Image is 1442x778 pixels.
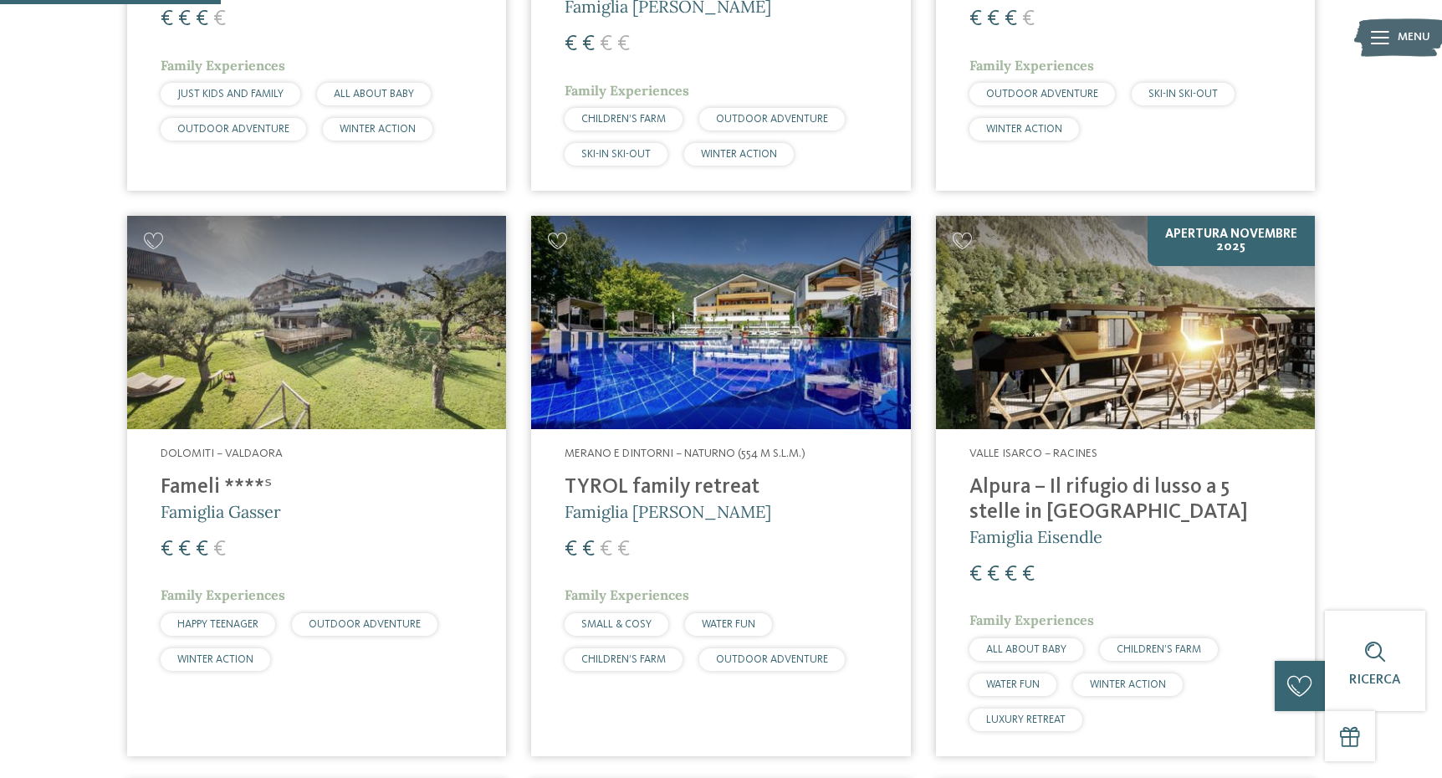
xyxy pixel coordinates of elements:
span: € [565,539,577,560]
img: Cercate un hotel per famiglie? Qui troverete solo i migliori! [127,216,506,429]
span: € [1005,8,1017,30]
span: Famiglia Eisendle [969,526,1102,547]
span: € [213,539,226,560]
span: WINTER ACTION [1090,679,1166,690]
span: € [617,539,630,560]
span: WINTER ACTION [701,149,777,160]
span: OUTDOOR ADVENTURE [986,89,1098,100]
span: Family Experiences [565,82,689,99]
span: WATER FUN [702,619,755,630]
span: ALL ABOUT BABY [334,89,414,100]
span: Merano e dintorni – Naturno (554 m s.l.m.) [565,448,805,459]
span: € [1022,8,1035,30]
span: OUTDOOR ADVENTURE [716,654,828,665]
span: WINTER ACTION [340,124,416,135]
span: € [565,33,577,55]
span: SMALL & COSY [581,619,652,630]
span: € [969,564,982,586]
h4: TYROL family retreat [565,475,877,500]
a: Cercate un hotel per famiglie? Qui troverete solo i migliori! Apertura novembre 2025 Valle Isarco... [936,216,1315,755]
span: Ricerca [1349,673,1401,687]
span: CHILDREN’S FARM [581,654,666,665]
a: Cercate un hotel per famiglie? Qui troverete solo i migliori! Merano e dintorni – Naturno (554 m ... [531,216,910,755]
span: € [161,8,173,30]
span: WINTER ACTION [986,124,1062,135]
span: LUXURY RETREAT [986,714,1066,725]
span: CHILDREN’S FARM [581,114,666,125]
span: € [987,8,1000,30]
span: Family Experiences [969,612,1094,628]
a: Cercate un hotel per famiglie? Qui troverete solo i migliori! Dolomiti – Valdaora Fameli ****ˢ Fa... [127,216,506,755]
span: HAPPY TEENAGER [177,619,258,630]
span: € [178,539,191,560]
span: Family Experiences [161,57,285,74]
span: € [969,8,982,30]
span: Dolomiti – Valdaora [161,448,283,459]
span: € [987,564,1000,586]
span: € [161,539,173,560]
span: OUTDOOR ADVENTURE [177,124,289,135]
span: € [1005,564,1017,586]
span: OUTDOOR ADVENTURE [309,619,421,630]
h4: Alpura – Il rifugio di lusso a 5 stelle in [GEOGRAPHIC_DATA] [969,475,1281,525]
span: € [196,8,208,30]
span: WATER FUN [986,679,1040,690]
span: WINTER ACTION [177,654,253,665]
span: Family Experiences [969,57,1094,74]
span: SKI-IN SKI-OUT [1148,89,1218,100]
span: € [617,33,630,55]
span: € [178,8,191,30]
img: Familien Wellness Residence Tyrol **** [531,216,910,429]
span: SKI-IN SKI-OUT [581,149,651,160]
span: Family Experiences [161,586,285,603]
span: € [196,539,208,560]
span: Valle Isarco – Racines [969,448,1097,459]
span: JUST KIDS AND FAMILY [177,89,284,100]
span: € [213,8,226,30]
span: Family Experiences [565,586,689,603]
img: Cercate un hotel per famiglie? Qui troverete solo i migliori! [936,216,1315,429]
span: € [582,539,595,560]
span: Famiglia [PERSON_NAME] [565,501,771,522]
span: CHILDREN’S FARM [1117,644,1201,655]
span: OUTDOOR ADVENTURE [716,114,828,125]
span: Famiglia Gasser [161,501,281,522]
span: € [600,539,612,560]
span: ALL ABOUT BABY [986,644,1066,655]
span: € [1022,564,1035,586]
span: € [600,33,612,55]
span: € [582,33,595,55]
